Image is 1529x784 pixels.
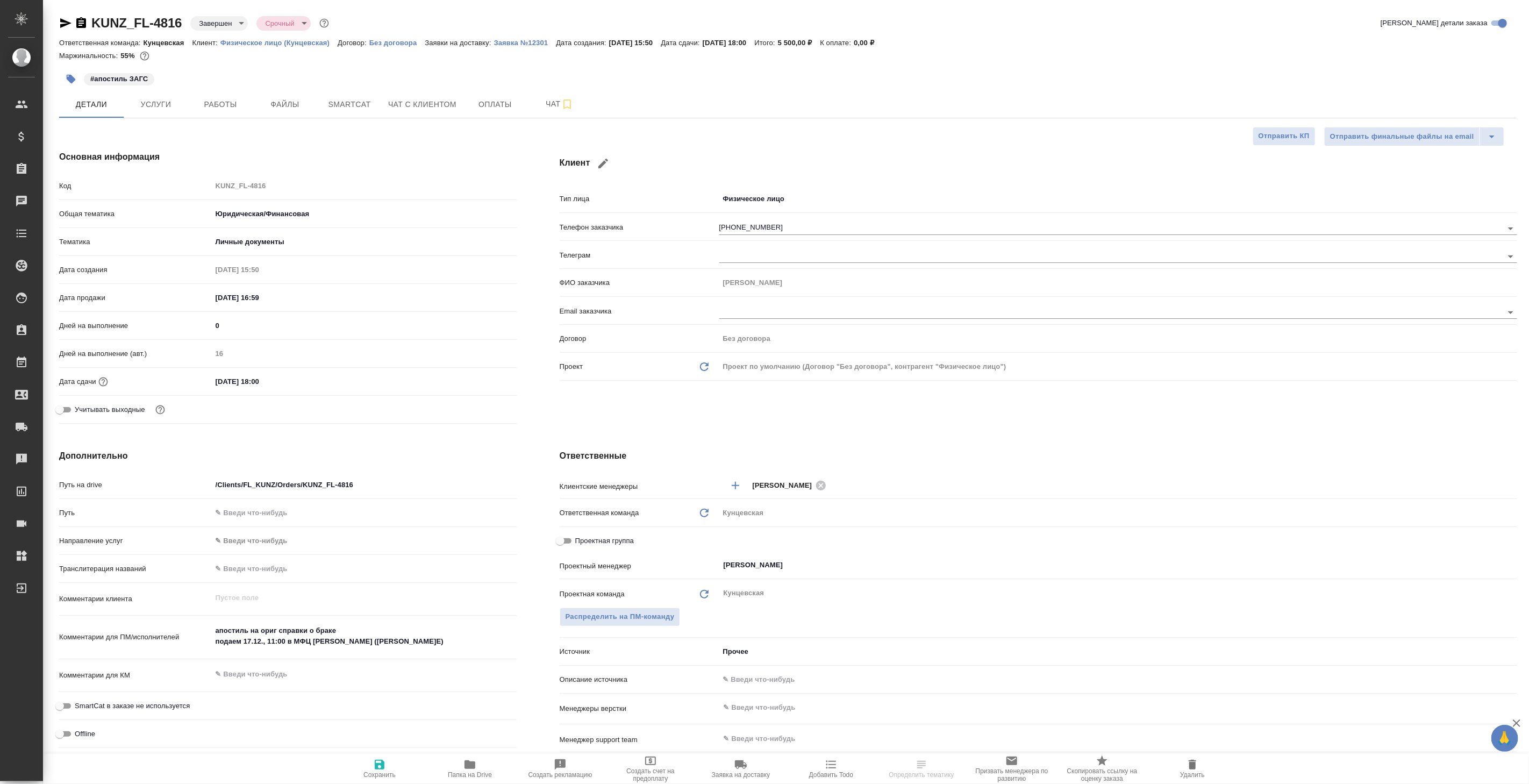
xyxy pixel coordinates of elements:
button: Папка на Drive [425,754,515,784]
button: Заявка №12301 [494,38,556,48]
span: Работы [195,98,246,111]
span: 🙏 [1496,727,1514,750]
span: Распределить на ПМ-команду [566,611,675,623]
p: Договор: [338,39,369,47]
h4: Клиент [560,151,1517,176]
h4: Дополнительно [59,450,517,462]
p: Описание источника [560,674,719,685]
span: Файлы [259,98,311,111]
h4: Ответственные [560,450,1517,462]
button: Срочный [262,19,297,28]
input: Пустое поле [212,262,306,277]
p: Проект [560,361,583,372]
button: Выбери, если сб и вс нужно считать рабочими днями для выполнения заказа. [153,403,167,417]
p: Комментарии для КМ [59,670,212,681]
button: 🙏 [1491,725,1518,752]
p: Физическое лицо (Кунцевская) [220,39,338,47]
div: ✎ Введи что-нибудь [216,536,504,546]
p: Ответственная команда [560,508,639,518]
button: Open [1511,484,1513,487]
input: Пустое поле [212,346,517,361]
span: Offline [75,729,95,739]
input: ✎ Введи что-нибудь [212,318,517,333]
button: Скопировать ссылку на оценку заказа [1057,754,1147,784]
button: Создать счет на предоплату [605,754,696,784]
input: Пустое поле [212,178,517,194]
button: Добавить Todo [786,754,876,784]
span: Проектная группа [575,536,634,546]
input: Пустое поле [719,275,1517,290]
p: Дата сдачи [59,376,96,387]
input: ✎ Введи что-нибудь [719,672,1517,687]
span: Скопировать ссылку на оценку заказа [1063,767,1141,782]
div: Личные документы [212,233,517,251]
button: Open [1503,305,1518,320]
span: SmartCat в заказе не используется [75,701,190,711]
div: Физическое лицо [719,190,1517,208]
span: В заказе уже есть ответственный ПМ или ПМ группа [560,608,681,626]
span: [PERSON_NAME] детали заказа [1381,18,1488,28]
button: Удалить [1147,754,1238,784]
input: ✎ Введи что-нибудь [723,701,1478,714]
span: Отправить КП [1259,130,1310,142]
p: Менеджеры верстки [560,703,719,714]
button: Заявка на доставку [696,754,786,784]
a: Физическое лицо (Кунцевская) [220,38,338,47]
p: Телеграм [560,250,719,261]
span: Папка на Drive [448,771,492,779]
span: Учитывать выходные [75,404,145,415]
textarea: апостиль на ориг справки о браке подаем 17.12., 11:00 в МФЦ [PERSON_NAME] ([PERSON_NAME]Е) [212,622,517,651]
p: [DATE] 18:00 [703,39,755,47]
span: Удалить [1180,771,1205,779]
button: Open [1511,564,1513,566]
p: Маржинальность: [59,52,120,60]
p: ФИО заказчика [560,277,719,288]
button: Добавить тэг [59,67,83,91]
input: Пустое поле [719,331,1517,346]
p: Направление услуг [59,536,212,546]
div: Кунцевская [719,504,1517,522]
button: Завершен [196,19,235,28]
div: Юридическая/Финансовая [212,205,517,223]
p: Клиентские менеджеры [560,481,719,492]
p: Дата сдачи: [661,39,702,47]
button: Добавить менеджера [723,473,748,498]
p: 5 500,00 ₽ [778,39,820,47]
p: Итого: [754,39,777,47]
span: Smartcat [324,98,375,111]
p: Проектный менеджер [560,561,719,572]
p: Транслитерация названий [59,564,212,574]
p: Проектная команда [560,589,625,600]
span: Чат с клиентом [388,98,456,111]
input: ✎ Введи что-нибудь [212,374,306,389]
p: Код [59,181,212,191]
p: Email заказчика [560,306,719,317]
button: Open [1511,707,1513,709]
div: Прочее [719,643,1517,661]
button: Создать рекламацию [515,754,605,784]
p: Дней на выполнение [59,320,212,331]
span: Призвать менеджера по развитию [973,767,1051,782]
p: [DATE] 15:50 [609,39,661,47]
span: Добавить Todo [809,771,853,779]
h4: Основная информация [59,151,517,163]
div: Проект по умолчанию (Договор "Без договора", контрагент "Физическое лицо") [719,358,1517,376]
p: Кунцевская [144,39,192,47]
p: Без договора [369,39,425,47]
span: Оплаты [469,98,521,111]
div: split button [1324,127,1504,146]
p: Путь [59,508,212,518]
button: Скопировать ссылку [75,17,88,30]
p: 55% [120,52,137,60]
input: ✎ Введи что-нибудь [212,505,517,521]
div: ✎ Введи что-нибудь [212,532,517,550]
input: ✎ Введи что-нибудь [723,732,1478,745]
span: Чат [534,97,585,111]
span: Определить тематику [889,771,954,779]
p: Заявка №12301 [494,39,556,47]
p: Договор [560,333,719,344]
p: Дата создания: [556,39,609,47]
p: Заявки на доставку: [425,39,494,47]
span: Создать счет на предоплату [612,767,689,782]
p: Тематика [59,237,212,247]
